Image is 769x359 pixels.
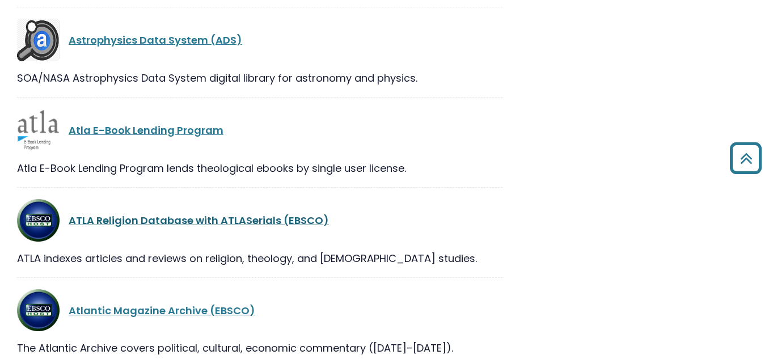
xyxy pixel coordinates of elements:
div: Atla E-Book Lending Program lends theological ebooks by single user license. [17,161,502,176]
div: The Atlantic Archive covers political, cultural, economic commentary ([DATE]–[DATE]). [17,340,502,356]
a: Atlantic Magazine Archive (EBSCO) [69,303,255,318]
a: Astrophysics Data System (ADS) [69,33,242,47]
div: ATLA indexes articles and reviews on religion, theology, and [DEMOGRAPHIC_DATA] studies. [17,251,502,266]
a: Atla E-Book Lending Program [69,123,223,137]
a: ATLA Religion Database with ATLASerials (EBSCO) [69,213,329,227]
a: Back to Top [725,147,766,168]
div: SOA/NASA Astrophysics Data System digital library for astronomy and physics. [17,70,502,86]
